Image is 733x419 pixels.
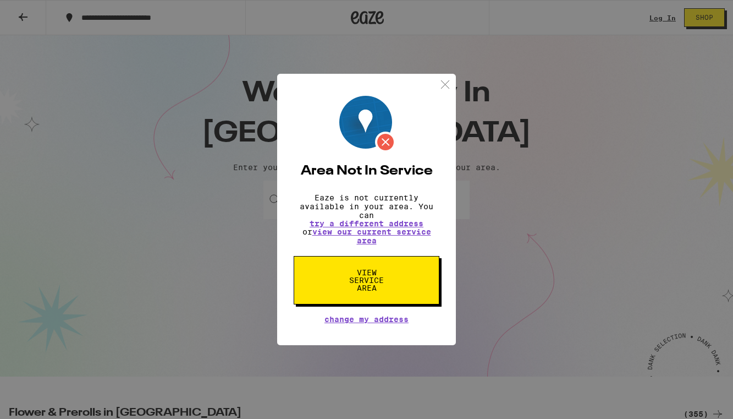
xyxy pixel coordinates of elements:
button: Change My Address [324,315,409,323]
img: close.svg [438,78,452,91]
a: View Service Area [294,268,439,277]
p: Eaze is not currently available in your area. You can or [294,193,439,245]
span: View Service Area [338,269,395,292]
a: view our current service area [312,227,431,245]
span: Hi. Need any help? [7,8,79,17]
button: try a different address [310,220,423,227]
img: Location [339,96,396,153]
button: View Service Area [294,256,439,304]
h2: Area Not In Service [294,165,439,178]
